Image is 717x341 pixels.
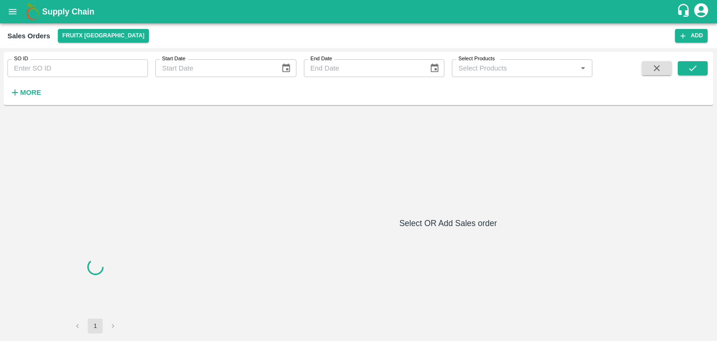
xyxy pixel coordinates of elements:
button: Choose date [277,59,295,77]
img: logo [23,2,42,21]
button: Choose date [426,59,443,77]
div: customer-support [676,3,693,20]
button: Open [577,62,589,74]
input: End Date [304,59,422,77]
input: Select Products [455,62,574,74]
input: Start Date [155,59,274,77]
label: Select Products [458,55,495,63]
label: End Date [310,55,332,63]
strong: More [20,89,41,96]
button: Add [675,29,708,43]
h6: Select OR Add Sales order [187,217,710,230]
b: Supply Chain [42,7,94,16]
a: Supply Chain [42,5,676,18]
div: account of current user [693,2,710,21]
input: Enter SO ID [7,59,148,77]
nav: pagination navigation [69,319,122,334]
button: Select DC [58,29,149,43]
div: Sales Orders [7,30,50,42]
button: open drawer [2,1,23,22]
label: SO ID [14,55,28,63]
button: page 1 [88,319,103,334]
button: More [7,85,43,100]
label: Start Date [162,55,185,63]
